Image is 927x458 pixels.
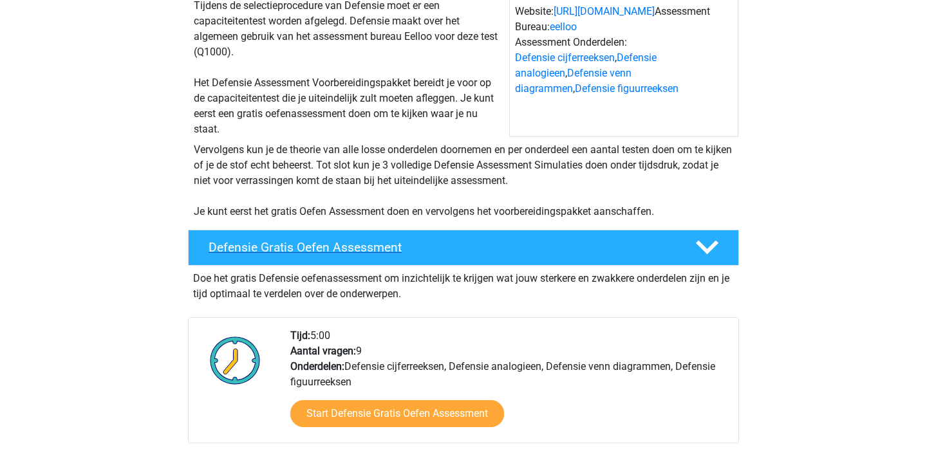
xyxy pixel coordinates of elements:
a: Defensie analogieen [515,51,657,79]
a: [URL][DOMAIN_NAME] [554,5,655,17]
b: Onderdelen: [290,360,344,372]
a: Defensie figuurreeksen [575,82,679,95]
img: Klok [203,328,268,392]
a: Defensie Gratis Oefen Assessment [183,230,744,266]
a: eelloo [550,21,577,33]
b: Aantal vragen: [290,345,356,357]
div: 5:00 9 Defensie cijferreeksen, Defensie analogieen, Defensie venn diagrammen, Defensie figuurreeksen [281,328,738,443]
b: Tijd: [290,329,310,342]
a: Defensie venn diagrammen [515,67,632,95]
a: Start Defensie Gratis Oefen Assessment [290,400,504,427]
div: Doe het gratis Defensie oefenassessment om inzichtelijk te krijgen wat jouw sterkere en zwakkere ... [188,266,739,302]
h4: Defensie Gratis Oefen Assessment [209,240,675,255]
div: Vervolgens kun je de theorie van alle losse onderdelen doornemen en per onderdeel een aantal test... [189,142,738,219]
a: Defensie cijferreeksen [515,51,615,64]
